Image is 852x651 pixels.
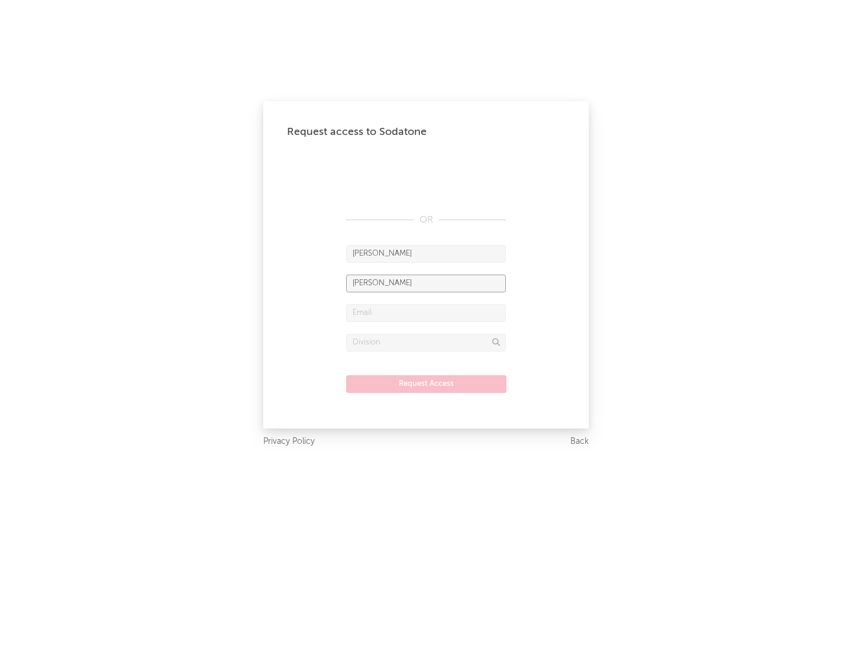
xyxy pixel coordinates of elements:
[346,375,506,393] button: Request Access
[346,334,506,352] input: Division
[287,125,565,139] div: Request access to Sodatone
[346,213,506,227] div: OR
[346,304,506,322] input: Email
[570,434,589,449] a: Back
[346,275,506,292] input: Last Name
[346,245,506,263] input: First Name
[263,434,315,449] a: Privacy Policy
